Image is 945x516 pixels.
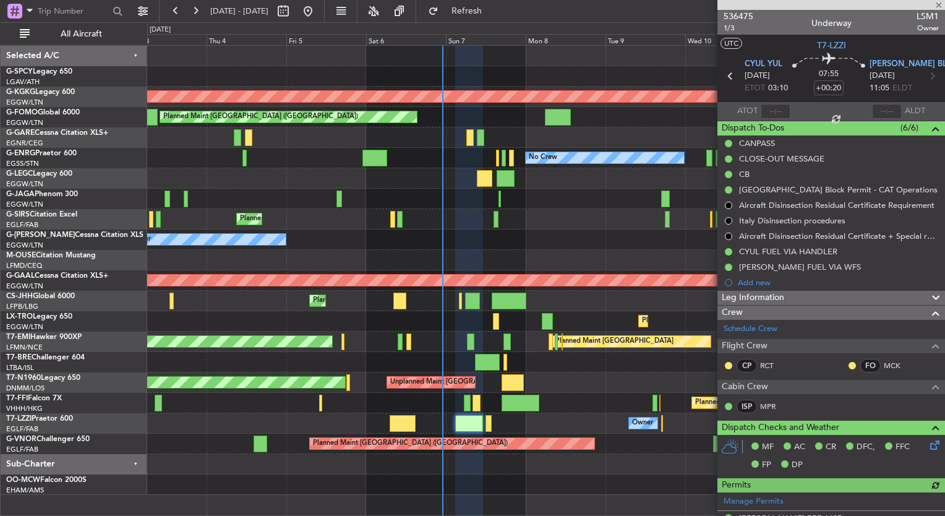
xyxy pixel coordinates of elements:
a: EGGW/LTN [6,118,43,127]
div: CB [739,169,750,179]
span: [DATE] [745,70,770,82]
div: CYUL FUEL VIA HANDLER [739,246,837,257]
a: EGGW/LTN [6,322,43,332]
span: T7-BRE [6,354,32,361]
a: MCK [884,360,912,371]
span: G-ENRG [6,150,35,157]
a: G-VNORChallenger 650 [6,436,90,443]
span: Refresh [441,7,493,15]
span: 07:55 [819,68,839,80]
a: OO-MCWFalcon 2000S [6,476,87,484]
div: [GEOGRAPHIC_DATA] Block Permit - CAT Operations [739,184,938,195]
a: LGAV/ATH [6,77,40,87]
a: T7-N1960Legacy 650 [6,374,80,382]
a: Schedule Crew [724,323,777,335]
div: Sun 7 [446,34,526,45]
a: RCT [760,360,788,371]
span: Flight Crew [722,339,768,353]
div: ISP [737,400,757,413]
a: T7-BREChallenger 604 [6,354,85,361]
div: Planned Maint [GEOGRAPHIC_DATA] ([GEOGRAPHIC_DATA]) [313,434,508,453]
div: Planned Maint Dusseldorf [642,312,723,330]
span: Dispatch To-Dos [722,121,784,135]
span: Leg Information [722,291,784,305]
div: Planned Maint [GEOGRAPHIC_DATA] ([GEOGRAPHIC_DATA]) [240,210,435,228]
span: G-GAAL [6,272,35,280]
div: Fri 5 [286,34,366,45]
a: EGGW/LTN [6,241,43,250]
span: LSM1 [917,10,939,23]
div: Tue 9 [605,34,685,45]
a: G-FOMOGlobal 6000 [6,109,80,116]
div: Unplanned Maint [GEOGRAPHIC_DATA] ([GEOGRAPHIC_DATA]) [390,373,594,392]
span: Cabin Crew [722,380,768,394]
a: EGLF/FAB [6,424,38,434]
div: CANPASS [739,138,775,148]
span: 536475 [724,10,753,23]
span: T7-LZZI [817,39,846,52]
span: 11:05 [870,82,889,95]
div: Owner [632,414,653,432]
a: T7-FFIFalcon 7X [6,395,62,402]
span: [DATE] - [DATE] [210,6,268,17]
span: T7-LZZI [6,415,32,423]
a: G-GARECessna Citation XLS+ [6,129,108,137]
span: T7-EMI [6,333,30,341]
span: OO-MCW [6,476,40,484]
a: EGGW/LTN [6,282,43,291]
span: LX-TRO [6,313,33,320]
div: Planned Maint Tianjin ([GEOGRAPHIC_DATA]) [695,393,839,412]
div: Aircraft Disinsection Residual Certificate Requirement [739,200,934,210]
span: CR [826,441,836,454]
a: G-[PERSON_NAME]Cessna Citation XLS [6,231,143,239]
div: FO [860,359,881,372]
a: LFMN/NCE [6,343,43,352]
div: No Crew [529,148,557,167]
span: G-JAGA [6,191,35,198]
span: AC [794,441,805,454]
a: EGGW/LTN [6,179,43,189]
div: [PERSON_NAME] FUEL VIA WFS [739,262,861,272]
span: 03:10 [768,82,788,95]
div: Planned Maint [GEOGRAPHIC_DATA] [555,332,673,351]
div: Thu 4 [207,34,286,45]
span: ETOT [745,82,765,95]
a: T7-LZZIPraetor 600 [6,415,73,423]
span: All Aircraft [32,30,130,38]
span: [DATE] [870,70,895,82]
div: Add new [738,277,939,288]
div: Aircraft Disinsection Residual Certificate + Special request [739,231,939,241]
span: Owner [917,23,939,33]
a: EGGW/LTN [6,200,43,209]
a: EGLF/FAB [6,220,38,230]
span: DP [792,459,803,471]
div: Wed 10 [685,34,765,45]
a: G-KGKGLegacy 600 [6,88,75,96]
div: Wed 3 [127,34,207,45]
a: EGLF/FAB [6,445,38,454]
a: M-OUSECitation Mustang [6,252,96,259]
a: G-JAGAPhenom 300 [6,191,78,198]
button: UTC [721,38,742,49]
a: LFMD/CEQ [6,261,42,270]
span: CYUL YUL [745,58,782,71]
span: G-SPCY [6,68,33,75]
span: G-KGKG [6,88,35,96]
a: G-ENRGPraetor 600 [6,150,77,157]
div: Italy Disinsection procedures [739,215,845,226]
a: T7-EMIHawker 900XP [6,333,82,341]
a: EGSS/STN [6,159,39,168]
a: LTBA/ISL [6,363,34,372]
span: G-VNOR [6,436,36,443]
div: CLOSE-OUT MESSAGE [739,153,824,164]
a: G-SPCYLegacy 650 [6,68,72,75]
div: Mon 8 [526,34,605,45]
span: T7-N1960 [6,374,41,382]
a: EGNR/CEG [6,139,43,148]
a: G-SIRSCitation Excel [6,211,77,218]
span: T7-FFI [6,395,28,402]
a: G-LEGCLegacy 600 [6,170,72,178]
div: Underway [811,17,852,30]
div: Sat 6 [366,34,446,45]
button: All Aircraft [14,24,134,44]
